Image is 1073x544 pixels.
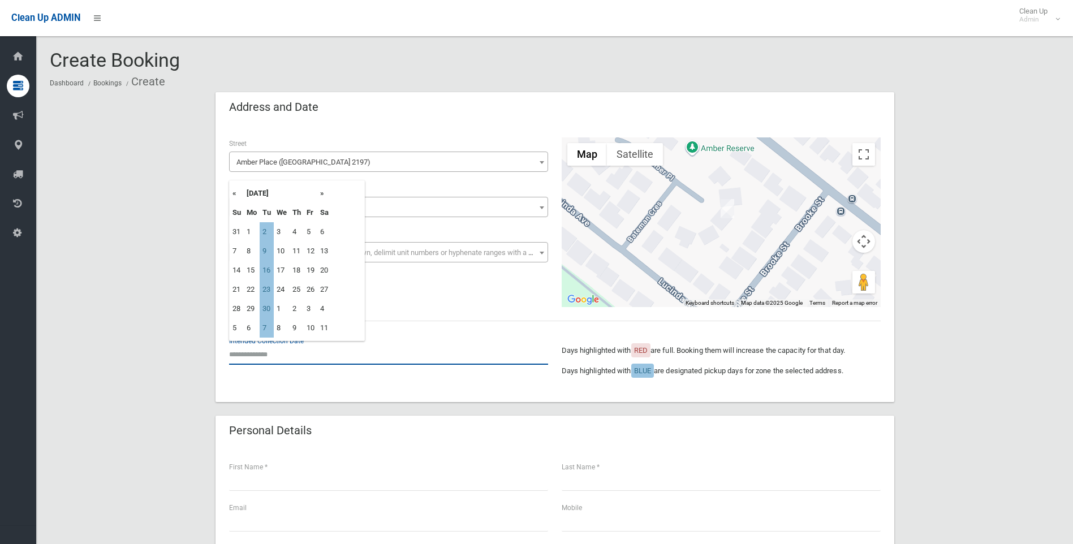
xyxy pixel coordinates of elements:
[230,241,244,261] td: 7
[852,271,875,293] button: Drag Pegman onto the map to open Street View
[260,280,274,299] td: 23
[230,184,244,203] th: «
[274,241,290,261] td: 10
[317,280,331,299] td: 27
[290,261,304,280] td: 18
[216,420,325,442] header: Personal Details
[304,280,317,299] td: 26
[852,230,875,253] button: Map camera controls
[123,71,165,92] li: Create
[317,318,331,338] td: 11
[244,203,260,222] th: Mo
[304,299,317,318] td: 3
[317,222,331,241] td: 6
[50,79,84,87] a: Dashboard
[230,318,244,338] td: 5
[1019,15,1048,24] small: Admin
[229,152,548,172] span: Amber Place (BASS HILL 2197)
[274,318,290,338] td: 8
[304,222,317,241] td: 5
[567,143,607,166] button: Show street map
[304,241,317,261] td: 12
[290,203,304,222] th: Th
[274,299,290,318] td: 1
[304,203,317,222] th: Fr
[634,366,651,375] span: BLUE
[230,299,244,318] td: 28
[564,292,602,307] img: Google
[230,280,244,299] td: 21
[93,79,122,87] a: Bookings
[11,12,80,23] span: Clean Up ADMIN
[304,261,317,280] td: 19
[317,261,331,280] td: 20
[634,346,648,355] span: RED
[290,280,304,299] td: 25
[304,318,317,338] td: 10
[260,318,274,338] td: 7
[260,203,274,222] th: Tu
[564,292,602,307] a: Open this area in Google Maps (opens a new window)
[230,203,244,222] th: Su
[274,222,290,241] td: 3
[244,261,260,280] td: 15
[317,184,331,203] th: »
[290,318,304,338] td: 9
[562,344,881,357] p: Days highlighted with are full. Booking them will increase the capacity for that day.
[50,49,180,71] span: Create Booking
[290,222,304,241] td: 4
[274,203,290,222] th: We
[232,200,545,215] span: 3
[260,299,274,318] td: 30
[244,318,260,338] td: 6
[274,261,290,280] td: 17
[721,199,734,218] div: 3 Amber Place, BASS HILL NSW 2197
[274,280,290,299] td: 24
[244,299,260,318] td: 29
[832,300,877,306] a: Report a map error
[562,364,881,378] p: Days highlighted with are designated pickup days for zone the selected address.
[741,300,803,306] span: Map data ©2025 Google
[686,299,734,307] button: Keyboard shortcuts
[317,241,331,261] td: 13
[260,222,274,241] td: 2
[317,299,331,318] td: 4
[230,222,244,241] td: 31
[290,241,304,261] td: 11
[244,184,317,203] th: [DATE]
[230,261,244,280] td: 14
[236,248,553,257] span: Select the unit number from the dropdown, delimit unit numbers or hyphenate ranges with a comma
[244,222,260,241] td: 1
[216,96,332,118] header: Address and Date
[607,143,663,166] button: Show satellite imagery
[244,241,260,261] td: 8
[260,241,274,261] td: 9
[809,300,825,306] a: Terms (opens in new tab)
[1014,7,1059,24] span: Clean Up
[229,197,548,217] span: 3
[852,143,875,166] button: Toggle fullscreen view
[232,154,545,170] span: Amber Place (BASS HILL 2197)
[244,280,260,299] td: 22
[260,261,274,280] td: 16
[290,299,304,318] td: 2
[317,203,331,222] th: Sa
